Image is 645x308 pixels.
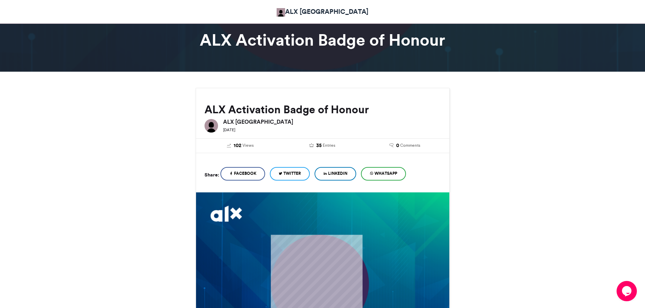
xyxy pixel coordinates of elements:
[205,170,219,179] h5: Share:
[220,167,265,181] a: Facebook
[316,142,322,149] span: 35
[205,119,218,133] img: ALX Africa
[328,170,347,176] span: LinkedIn
[283,170,301,176] span: Twitter
[277,7,368,17] a: ALX [GEOGRAPHIC_DATA]
[234,170,256,176] span: Facebook
[135,32,511,48] h1: ALX Activation Badge of Honour
[315,167,356,181] a: LinkedIn
[617,281,638,301] iframe: chat widget
[323,142,335,148] span: Entries
[223,119,441,124] h6: ALX [GEOGRAPHIC_DATA]
[277,8,285,17] img: ALX Africa
[223,127,235,132] small: [DATE]
[286,142,359,149] a: 35 Entries
[361,167,406,181] a: WhatsApp
[234,142,241,149] span: 102
[270,167,310,181] a: Twitter
[374,170,397,176] span: WhatsApp
[396,142,399,149] span: 0
[369,142,441,149] a: 0 Comments
[242,142,254,148] span: Views
[400,142,420,148] span: Comments
[205,103,441,116] h2: ALX Activation Badge of Honour
[205,142,277,149] a: 102 Views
